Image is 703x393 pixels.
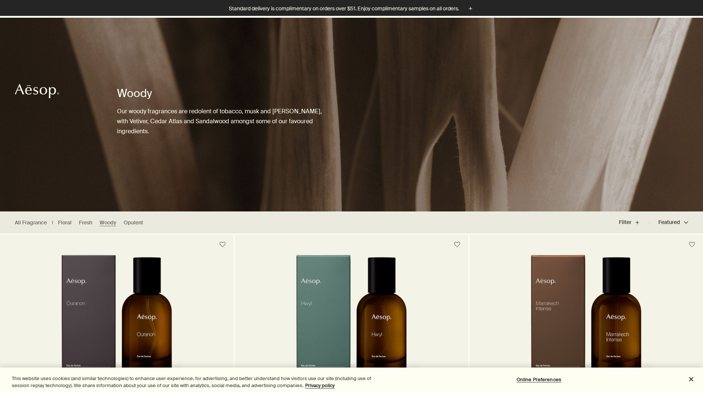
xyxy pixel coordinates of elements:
[649,214,688,231] button: Featured
[305,382,335,389] a: More information about your privacy, opens in a new tab
[117,86,322,101] h1: Woody
[282,255,421,391] img: Hwyl Eau de Parfum in amber glass bottle with outer carton
[100,219,116,226] a: Woody
[15,219,47,226] a: All Fragrance
[683,371,699,387] button: Close
[619,214,649,231] button: Filter
[229,4,475,13] button: Standard delivery is complimentary on orders over $51. Enjoy complimentary samples on all orders.
[47,255,187,391] img: An amber bottle of Ouranon Eau de Parfum alongside carton packaging.
[451,238,464,251] button: Save to cabinet
[117,106,322,137] p: Our woody fragrances are redolent of tobacco, musk and [PERSON_NAME], with Vetiver, Cedar Atlas a...
[58,219,72,226] a: Floral
[685,238,699,251] button: Save to cabinet
[124,219,143,226] a: Opulent
[216,238,229,251] button: Save to cabinet
[79,219,92,226] a: Fresh
[15,84,59,99] svg: Aesop
[12,375,387,389] div: This website uses cookies (and similar technologies) to enhance user experience, for advertising,...
[516,255,656,391] img: Marrakech Intense Eau de Parfum in amber glass bottle with outer carton
[13,82,61,102] a: Aesop
[229,5,459,13] p: Standard delivery is complimentary on orders over $51. Enjoy complimentary samples on all orders.
[516,372,562,387] button: Online Preferences, Opens the preference center dialog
